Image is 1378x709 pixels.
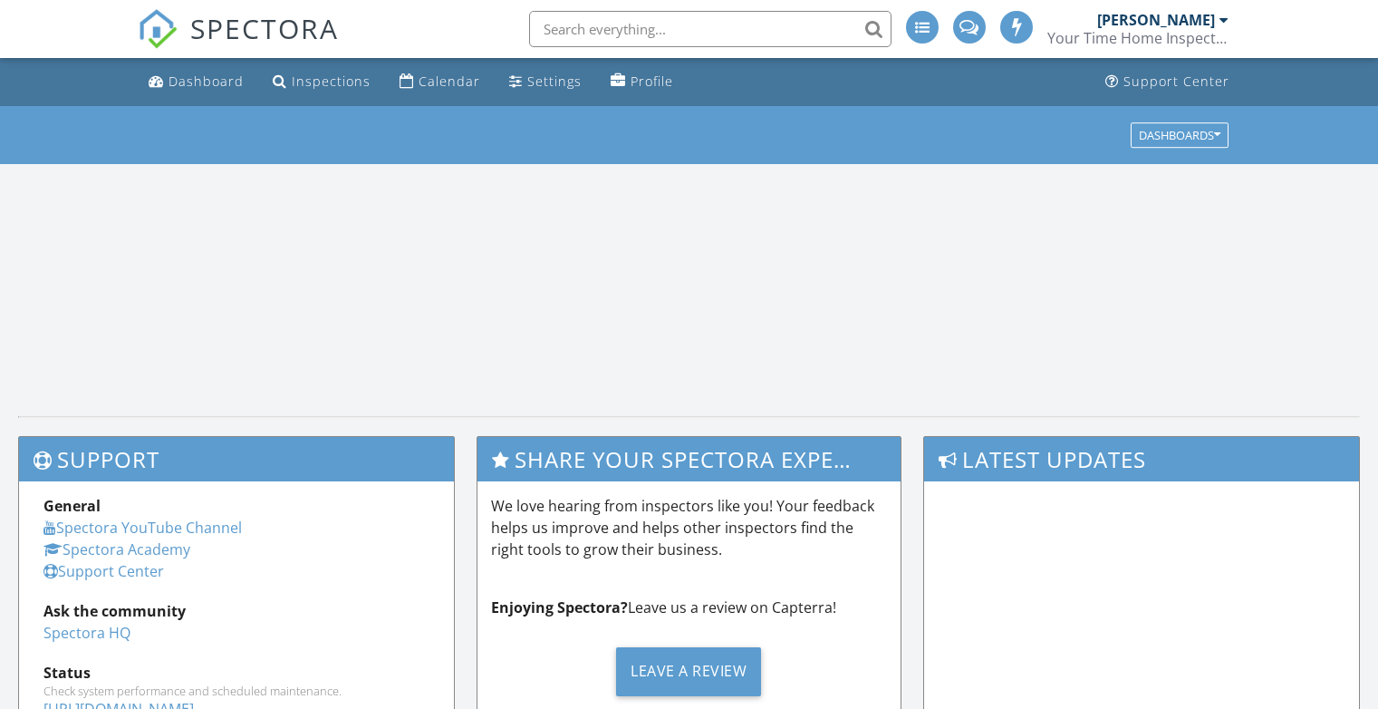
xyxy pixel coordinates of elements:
[190,9,339,47] span: SPECTORA
[43,662,429,684] div: Status
[1098,65,1237,99] a: Support Center
[1047,29,1229,47] div: Your Time Home Inspections
[138,24,339,63] a: SPECTORA
[527,73,582,90] div: Settings
[491,597,628,617] strong: Enjoying Spectora?
[1123,73,1229,90] div: Support Center
[491,597,888,618] p: Leave us a review on Capterra!
[43,600,429,622] div: Ask the community
[603,65,680,99] a: Profile
[477,437,901,481] h3: Share Your Spectora Experience
[43,496,101,516] strong: General
[1139,129,1220,141] div: Dashboards
[924,437,1359,481] h3: Latest Updates
[141,65,251,99] a: Dashboard
[43,561,164,581] a: Support Center
[138,9,178,49] img: The Best Home Inspection Software - Spectora
[616,647,761,696] div: Leave a Review
[1131,122,1229,148] button: Dashboards
[19,437,454,481] h3: Support
[43,684,429,698] div: Check system performance and scheduled maintenance.
[529,11,891,47] input: Search everything...
[292,73,371,90] div: Inspections
[491,495,888,560] p: We love hearing from inspectors like you! Your feedback helps us improve and helps other inspecto...
[419,73,480,90] div: Calendar
[265,65,378,99] a: Inspections
[502,65,589,99] a: Settings
[631,73,673,90] div: Profile
[1097,11,1215,29] div: [PERSON_NAME]
[392,65,487,99] a: Calendar
[43,539,190,559] a: Spectora Academy
[169,73,244,90] div: Dashboard
[43,623,130,643] a: Spectora HQ
[43,518,242,538] a: Spectora YouTube Channel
